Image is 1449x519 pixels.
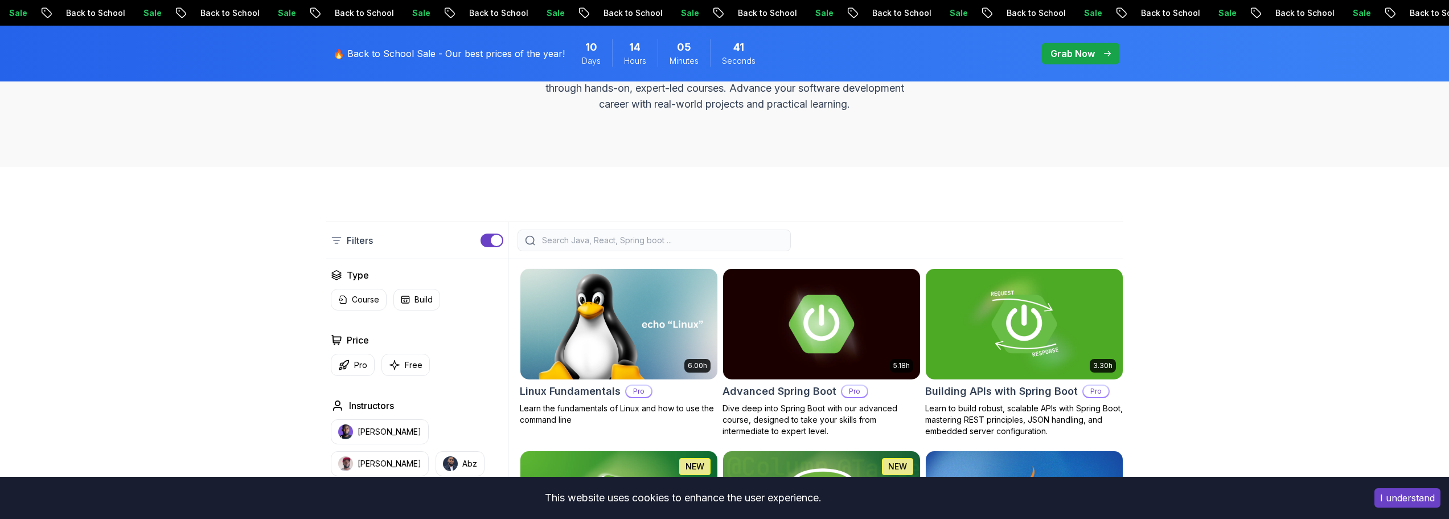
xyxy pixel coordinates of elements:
button: Free [381,354,430,376]
p: Back to School [853,7,931,19]
img: Advanced Spring Boot card [723,269,920,379]
h2: Advanced Spring Boot [723,383,836,399]
p: Pro [354,359,367,371]
a: Linux Fundamentals card6.00hLinux FundamentalsProLearn the fundamentals of Linux and how to use t... [520,268,718,426]
button: instructor img[PERSON_NAME] [331,451,429,476]
p: 6.00h [688,361,707,370]
button: instructor img[PERSON_NAME] [331,419,429,444]
p: 5.18h [893,361,910,370]
p: NEW [685,461,704,472]
h2: Linux Fundamentals [520,383,621,399]
span: 10 Days [585,39,597,55]
p: Back to School [719,7,797,19]
p: Back to School [450,7,528,19]
p: Sale [662,7,699,19]
p: Back to School [182,7,259,19]
input: Search Java, React, Spring boot ... [540,235,783,246]
p: Abz [462,458,477,469]
p: Back to School [585,7,662,19]
span: 41 Seconds [733,39,744,55]
img: instructor img [338,424,353,439]
p: 3.30h [1093,361,1113,370]
button: instructor imgAbz [436,451,485,476]
div: This website uses cookies to enhance the user experience. [9,485,1357,510]
img: Linux Fundamentals card [520,269,717,379]
img: Building APIs with Spring Boot card [926,269,1123,379]
p: Back to School [1257,7,1334,19]
p: Learn the fundamentals of Linux and how to use the command line [520,403,718,426]
a: Building APIs with Spring Boot card3.30hBuilding APIs with Spring BootProLearn to build robust, s... [925,268,1123,437]
a: Advanced Spring Boot card5.18hAdvanced Spring BootProDive deep into Spring Boot with our advanced... [723,268,921,437]
p: Back to School [988,7,1065,19]
img: instructor img [338,456,353,471]
p: Dive deep into Spring Boot with our advanced course, designed to take your skills from intermedia... [723,403,921,437]
h2: Building APIs with Spring Boot [925,383,1078,399]
button: Accept cookies [1374,488,1440,508]
p: Sale [797,7,833,19]
button: Build [393,289,440,310]
span: 14 Hours [629,39,641,55]
p: Sale [1200,7,1236,19]
p: Pro [626,386,651,397]
span: Seconds [722,55,756,67]
p: Filters [347,234,373,247]
h2: Type [347,268,369,282]
p: Free [405,359,422,371]
span: Hours [624,55,646,67]
p: Pro [1083,386,1109,397]
p: [PERSON_NAME] [358,426,421,438]
p: Learn to build robust, scalable APIs with Spring Boot, mastering REST principles, JSON handling, ... [925,403,1123,437]
img: instructor img [443,456,458,471]
p: Back to School [316,7,393,19]
span: Minutes [670,55,699,67]
p: Back to School [47,7,125,19]
p: Master in-demand skills like Java, Spring Boot, DevOps, React, and more through hands-on, expert-... [533,64,916,112]
button: Pro [331,354,375,376]
p: [PERSON_NAME] [358,458,421,469]
p: Sale [125,7,161,19]
span: Days [582,55,601,67]
button: Course [331,289,387,310]
h2: Instructors [349,399,394,412]
p: NEW [888,461,907,472]
h2: Price [347,333,369,347]
p: Sale [1334,7,1370,19]
p: Sale [528,7,564,19]
p: 🔥 Back to School Sale - Our best prices of the year! [333,47,565,60]
p: Sale [1065,7,1102,19]
span: 5 Minutes [677,39,691,55]
p: Build [414,294,433,305]
p: Back to School [1122,7,1200,19]
p: Grab Now [1050,47,1095,60]
p: Sale [393,7,430,19]
p: Sale [931,7,967,19]
p: Course [352,294,379,305]
p: Sale [259,7,295,19]
p: Pro [842,386,867,397]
